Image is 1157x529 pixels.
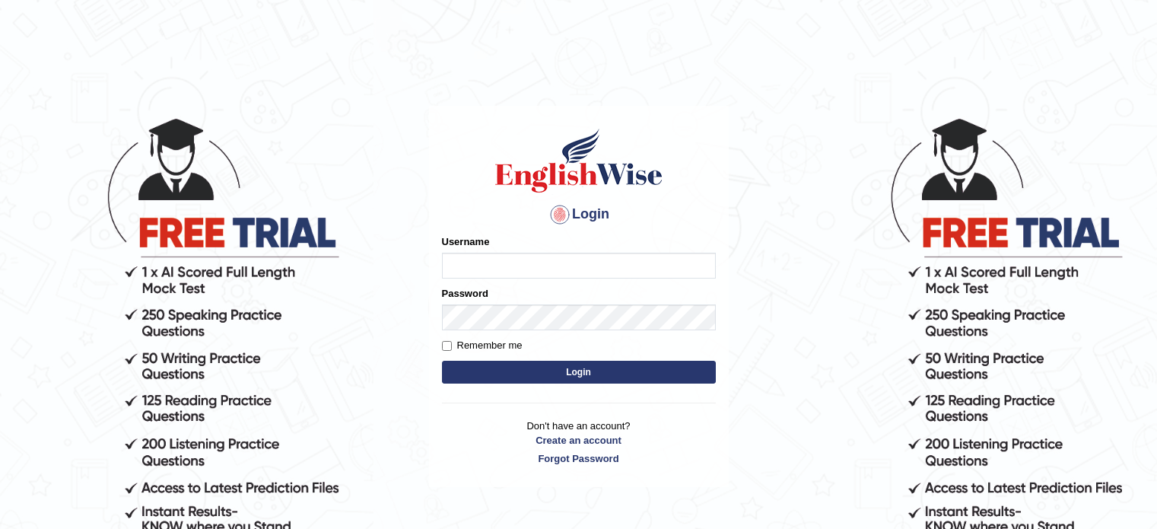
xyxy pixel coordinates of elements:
a: Forgot Password [442,451,716,466]
a: Create an account [442,433,716,448]
label: Username [442,234,490,249]
button: Login [442,361,716,384]
img: Logo of English Wise sign in for intelligent practice with AI [492,126,666,195]
label: Remember me [442,338,523,353]
label: Password [442,286,488,301]
h4: Login [442,202,716,227]
p: Don't have an account? [442,419,716,466]
input: Remember me [442,341,452,351]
